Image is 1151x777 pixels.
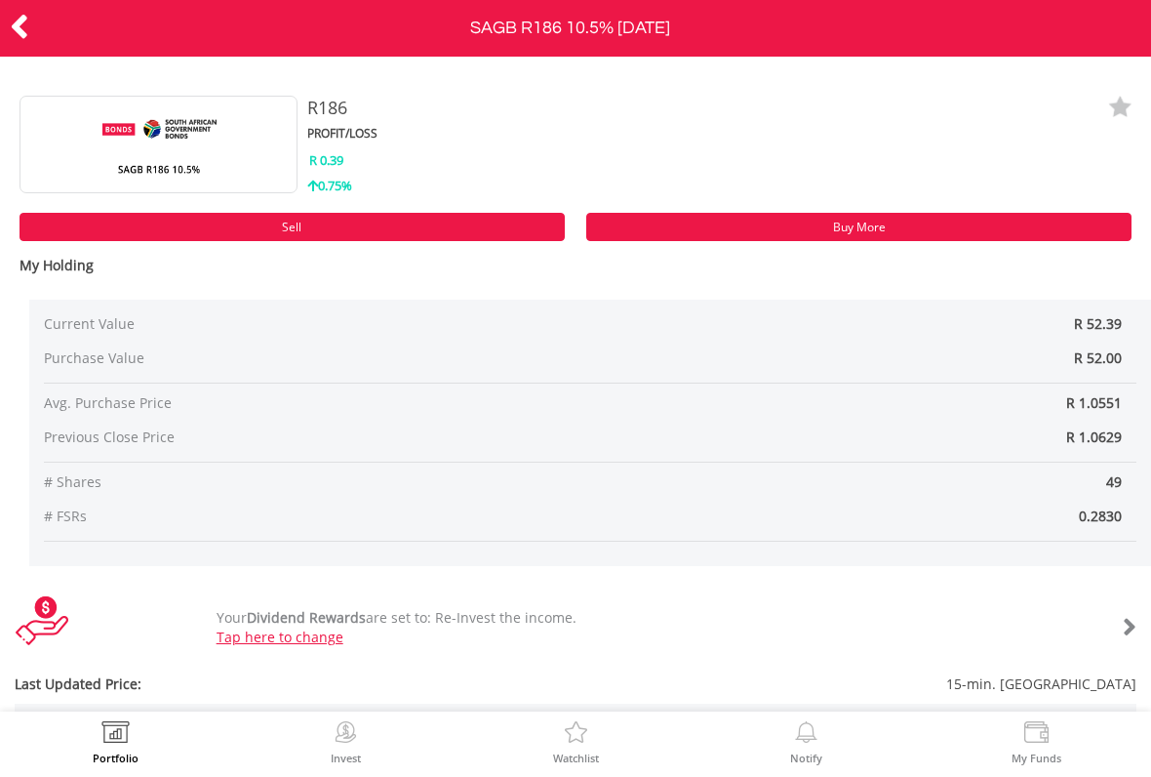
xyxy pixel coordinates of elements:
span: R 0.39 [309,151,343,169]
span: # Shares [44,472,590,492]
span: R 1.0551 [1066,393,1122,412]
span: Purchase Value [44,348,499,368]
div: 0.75% [307,177,720,195]
label: My Funds [1012,753,1061,763]
span: 0.2830 [590,507,1136,526]
img: View Notifications [791,721,821,749]
a: Invest [331,721,361,763]
span: 15-min. [GEOGRAPHIC_DATA] [482,675,1136,694]
img: Invest Now [331,721,361,749]
div: R186 [307,96,926,121]
a: Notify [790,721,822,763]
div: Your are set to: Re-Invest the income. [202,608,1044,647]
a: Watchlist [553,721,599,763]
a: Sell [20,213,565,241]
label: Watchlist [553,753,599,763]
span: R 52.00 [1074,348,1122,367]
label: Notify [790,753,822,763]
a: Tap here to change [217,628,343,646]
a: Buy More [586,213,1131,241]
span: R 1.0629 [1066,428,1122,446]
div: PROFIT/LOSS [307,125,720,142]
span: Current Value [44,314,499,334]
span: Avg. Purchase Price [44,393,590,413]
a: Portfolio [93,721,139,763]
label: Portfolio [93,753,139,763]
span: Previous Close Price [44,428,590,447]
img: watchlist [1108,96,1131,119]
b: Dividend Rewards [247,608,366,627]
img: View Portfolio [100,721,131,749]
span: Last Updated Price: [15,675,482,694]
span: R 52.39 [1074,314,1122,333]
img: Watchlist [561,721,591,749]
a: My Funds [1012,721,1061,763]
img: EQU.ZA.R186.png [86,96,232,193]
img: View Funds [1021,721,1052,749]
span: # FSRs [44,507,590,526]
label: Invest [331,753,361,763]
span: 49 [590,472,1136,492]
